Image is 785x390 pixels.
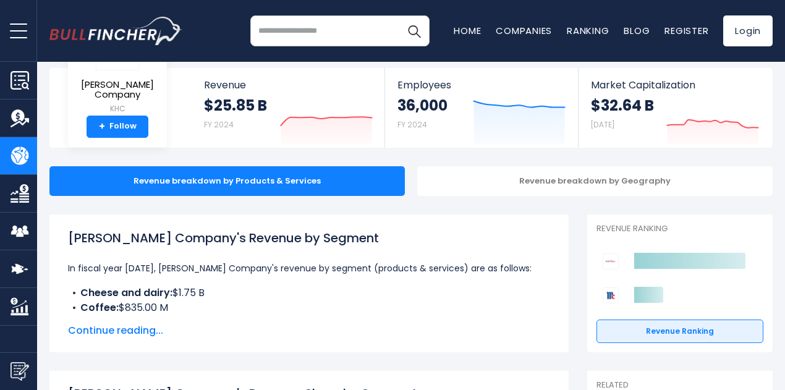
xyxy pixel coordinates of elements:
[68,286,550,300] li: $1.75 B
[567,24,609,37] a: Ranking
[624,24,650,37] a: Blog
[68,323,550,338] span: Continue reading...
[49,17,182,45] img: bullfincher logo
[417,166,773,196] div: Revenue breakdown by Geography
[99,121,105,132] strong: +
[454,24,481,37] a: Home
[664,24,708,37] a: Register
[603,253,619,269] img: Kraft Heinz Company competitors logo
[204,119,234,130] small: FY 2024
[192,68,385,148] a: Revenue $25.85 B FY 2024
[596,320,763,343] a: Revenue Ranking
[579,68,771,148] a: Market Capitalization $32.64 B [DATE]
[397,79,565,91] span: Employees
[723,15,773,46] a: Login
[80,286,172,300] b: Cheese and dairy:
[204,96,267,115] strong: $25.85 B
[591,79,759,91] span: Market Capitalization
[68,229,550,247] h1: [PERSON_NAME] Company's Revenue by Segment
[80,300,119,315] b: Coffee:
[49,166,405,196] div: Revenue breakdown by Products & Services
[78,80,157,100] span: [PERSON_NAME] Company
[397,119,427,130] small: FY 2024
[49,17,182,45] a: Go to homepage
[204,79,373,91] span: Revenue
[591,119,614,130] small: [DATE]
[68,300,550,315] li: $835.00 M
[399,15,430,46] button: Search
[87,116,148,138] a: +Follow
[77,28,158,116] a: [PERSON_NAME] Company KHC
[397,96,448,115] strong: 36,000
[496,24,552,37] a: Companies
[78,103,157,114] small: KHC
[68,261,550,276] p: In fiscal year [DATE], [PERSON_NAME] Company's revenue by segment (products & services) are as fo...
[385,68,577,148] a: Employees 36,000 FY 2024
[603,287,619,303] img: McCormick & Company, Incorporated competitors logo
[596,224,763,234] p: Revenue Ranking
[591,96,654,115] strong: $32.64 B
